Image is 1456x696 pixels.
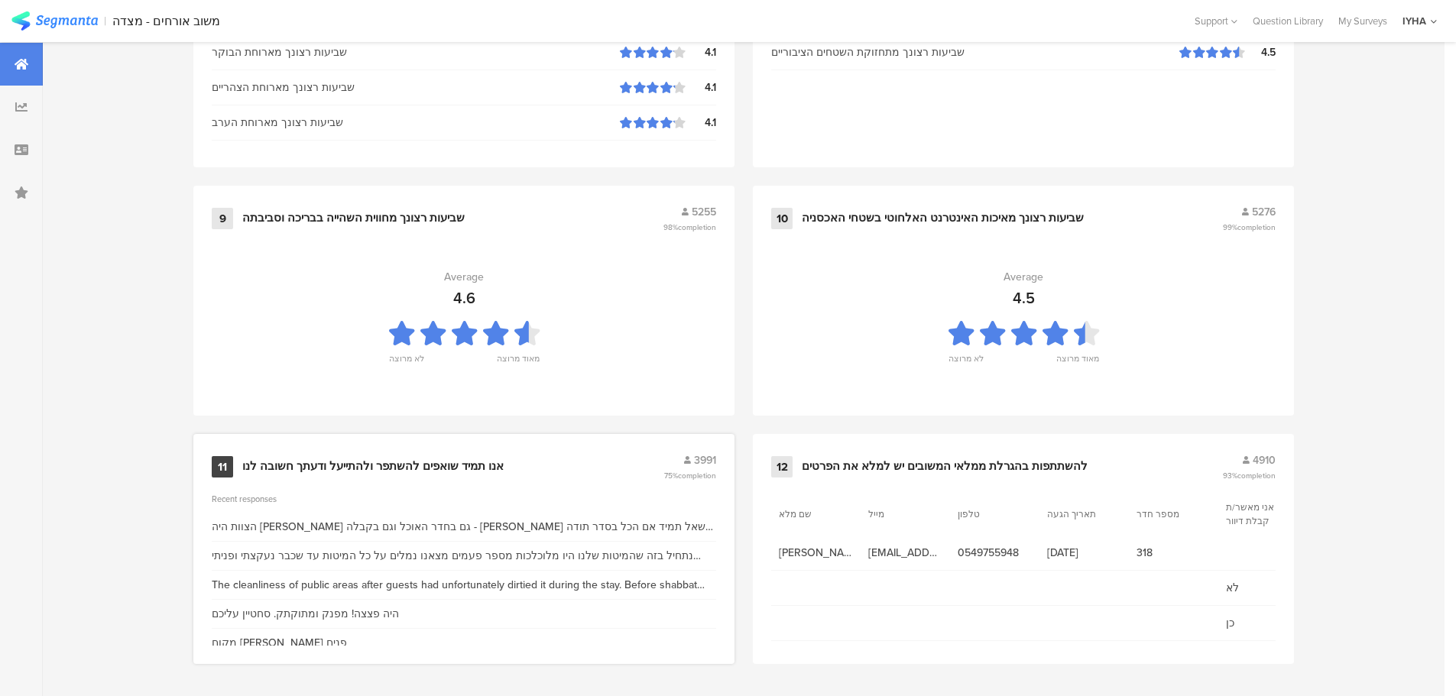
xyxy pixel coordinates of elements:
[663,222,716,233] span: 98%
[686,44,716,60] div: 4.1
[212,44,620,60] div: שביעות רצונך מארוחת הבוקר
[868,507,937,521] section: מייל
[771,208,793,229] div: 10
[1047,507,1116,521] section: תאריך הגעה
[1226,500,1295,528] section: אני מאשר/ת קבלת דיוור
[1047,545,1121,561] span: [DATE]
[212,577,716,593] div: The cleanliness of public areas after guests had unfortunately dirtied it during the stay. Before...
[694,452,716,468] span: 3991
[1237,222,1276,233] span: completion
[802,211,1084,226] div: שביעות רצונך מאיכות האינטרנט האלחוטי בשטחי האכסניה
[686,115,716,131] div: 4.1
[678,470,716,481] span: completion
[1223,470,1276,481] span: 93%
[242,459,504,474] div: אנו תמיד שואפים להשתפר ולהתייעל ודעתך חשובה לנו
[389,352,424,374] div: לא מרוצה
[1252,204,1276,220] span: 5276
[11,11,98,31] img: segmanta logo
[771,456,793,477] div: 12
[1137,507,1205,521] section: מספר חדר
[1237,470,1276,481] span: completion
[453,286,475,309] div: 4.6
[664,470,716,481] span: 75%
[1253,452,1276,468] span: 4910
[958,507,1026,521] section: טלפון
[1195,9,1237,33] div: Support
[212,493,716,505] div: Recent responses
[949,352,984,374] div: לא מרוצה
[212,519,716,535] div: הצוות היה [PERSON_NAME] גם בחדר האוכל וגם בקבלה - [PERSON_NAME] שאל תמיד אם הכל בסדר תודה רבה
[212,548,716,564] div: נתחיל בזה שהמיטות שלנו היו מלוכלכות מספר פעמים מצאנו נמלים על כל המיטות עד שכבר נעקצתי ופניתי לקב...
[212,456,233,477] div: 11
[1226,615,1300,631] span: כן
[242,211,465,226] div: שביעות רצונך מחווית השהייה בבריכה וסביבתה
[212,635,347,651] div: מקום [PERSON_NAME] פנים
[779,545,853,561] span: [PERSON_NAME]
[1402,14,1426,28] div: IYHA
[444,269,484,285] div: Average
[1331,14,1395,28] a: My Surveys
[104,12,106,30] div: |
[212,115,620,131] div: שביעות רצונך מארוחת הערב
[1056,352,1099,374] div: מאוד מרוצה
[1245,14,1331,28] a: Question Library
[958,545,1032,561] span: 0549755948
[771,44,1179,60] div: שביעות רצונך מתחזוקת השטחים הציבוריים
[1245,44,1276,60] div: 4.5
[212,606,399,622] div: היה פצצה! מפנק ומתוקתק. סחטיין עליכם
[802,459,1088,474] div: להשתתפות בהגרלת ממלאי המשובים יש למלא את הפרטים
[112,14,220,28] div: משוב אורחים - מצדה
[779,507,848,521] section: שם מלא
[692,204,716,220] span: 5255
[678,222,716,233] span: completion
[1004,269,1043,285] div: Average
[868,545,942,561] span: [EMAIL_ADDRESS][DOMAIN_NAME]
[1137,545,1211,561] span: 318
[497,352,540,374] div: מאוד מרוצה
[686,79,716,95] div: 4.1
[1226,580,1300,596] span: לא
[1223,222,1276,233] span: 99%
[1013,286,1035,309] div: 4.5
[212,79,620,95] div: שביעות רצונך מארוחת הצהריים
[212,208,233,229] div: 9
